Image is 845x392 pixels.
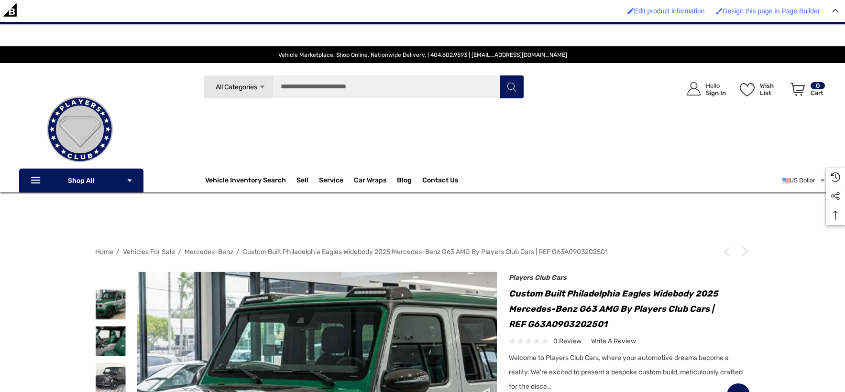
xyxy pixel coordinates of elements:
a: Mercedes-Benz [185,248,233,256]
span: Welcome to Players Club Cars, where your automotive dreams become a reality. We're excited to pre... [509,354,743,391]
span: 0 review [553,335,582,347]
a: Players Club Cars [509,274,567,282]
a: Home [95,248,113,256]
a: Enabled brush for product edit Edit product information [623,2,710,20]
a: Write a Review [591,335,636,347]
p: Cart [811,89,825,96]
svg: Top [826,211,845,220]
button: Search [500,75,524,99]
a: All Categories Icon Arrow Down Icon Arrow Up [204,75,273,99]
a: Cart with 0 items [786,73,826,110]
nav: Breadcrumb [95,244,750,260]
p: Sign In [706,89,726,96]
span: Car Wraps [354,176,386,187]
a: Car Wraps [354,171,397,190]
span: Vehicle Marketplace. Shop Online. Nationwide Delivery. | 404.602.9593 | [EMAIL_ADDRESS][DOMAIN_NAME] [278,52,567,58]
img: For Sale: Custom Built Philadelphia Eagles Widebody 2025 Mercedes-Benz G63 AMG by Players Club Ca... [96,326,126,356]
img: Close Admin Bar [832,9,839,13]
a: Wish List Wish List [735,73,786,106]
h1: Custom Built Philadelphia Eagles Widebody 2025 Mercedes-Benz G63 AMG by Players Club Cars | REF G... [509,286,750,332]
a: Previous [722,247,735,256]
svg: Wish List [740,83,755,96]
a: Custom Built Philadelphia Eagles Widebody 2025 Mercedes-Benz G63 AMG by Players Club Cars | REF G... [243,248,608,256]
span: Edit product information [634,7,705,15]
a: Blog [397,176,412,187]
p: 0 [811,82,825,89]
a: Sign in [676,73,731,106]
a: Sell [296,171,319,190]
p: Shop All [19,169,143,192]
svg: Social Media [831,191,840,201]
svg: Icon Arrow Down [126,177,133,184]
p: Wish List [760,82,785,96]
svg: Recently Viewed [831,172,840,182]
img: Enabled brush for product edit [627,8,634,14]
img: For Sale: Custom Built Philadelphia Eagles Widebody 2025 Mercedes-Benz G63 AMG by Players Club Ca... [96,289,126,319]
a: Enabled brush for page builder edit. Design this page in Page Builder [711,2,824,20]
span: Design this page in Page Builder [723,7,820,15]
span: Write a Review [591,337,636,346]
span: Sell [296,176,308,187]
a: Service [319,176,343,187]
a: Next [737,247,750,256]
span: All Categories [215,83,257,91]
a: Vehicles For Sale [123,248,175,256]
p: Hello [706,82,726,89]
svg: Icon Arrow Down [259,84,266,91]
a: Contact Us [422,176,458,187]
a: USD [782,171,826,190]
svg: Icon Line [30,175,44,186]
img: Enabled brush for page builder edit. [716,8,723,14]
a: Vehicle Inventory Search [205,176,286,187]
img: Players Club | Cars For Sale [32,82,128,177]
svg: Icon User Account [687,82,701,95]
svg: Review Your Cart [790,83,805,96]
